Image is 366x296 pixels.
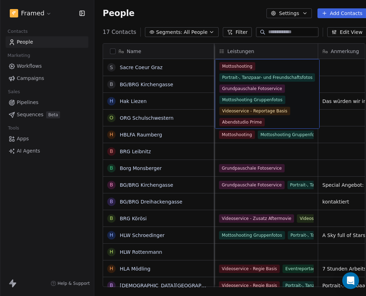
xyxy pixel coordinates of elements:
span: Tools [5,123,22,133]
a: People [6,36,88,48]
span: Beta [46,111,60,118]
span: Pipelines [17,99,38,106]
a: Pipelines [6,97,88,108]
div: H [110,248,114,256]
a: BG/BRG Dreihackengasse [120,199,182,205]
span: 17 Contacts [103,28,136,36]
span: Sales [5,87,23,97]
span: Anmerkung [331,48,359,55]
div: grid [103,59,214,287]
span: Mottoshooting [219,131,255,139]
a: Help & Support [51,281,90,286]
a: HLW Rottenmann [120,249,162,255]
span: Sequences [17,111,43,118]
span: Grundpauschale Fotoservice [219,84,285,93]
a: SequencesBeta [6,109,88,120]
span: Apps [17,135,29,142]
span: AI Agents [17,147,40,155]
div: Name [103,44,214,59]
span: Help & Support [58,281,90,286]
span: Name [127,48,141,55]
button: Filter [223,27,252,37]
span: Videoservice - Regie Basis [219,281,280,290]
button: Framed [8,7,53,19]
div: B [110,148,113,155]
span: Eventreportage [283,265,321,273]
span: Marketing [5,50,33,61]
a: Apps [6,133,88,145]
button: Settings [266,8,312,18]
a: BRG Körösi [120,216,147,221]
div: B [110,198,113,205]
div: B [110,164,113,172]
a: Campaigns [6,73,88,84]
div: H [110,265,114,272]
div: H [110,131,114,138]
a: BRG Leibnitz [120,149,151,154]
span: Portrait-, Tanzpaar- und Freundschaftsfotos [219,73,315,82]
a: Hak Liezen [120,98,147,104]
div: B [110,215,113,222]
div: B [110,81,113,88]
span: Mottoshooting Gruppenfotos [219,96,285,104]
span: Framed [21,9,44,18]
span: Leistungen [227,48,254,55]
div: B [110,181,113,188]
span: Contacts [5,26,31,37]
a: HLA Mödling [120,266,151,272]
span: People [17,38,33,46]
a: Workflows [6,60,88,72]
a: HBLFA Raumberg [120,132,162,138]
span: Segments: [156,29,182,36]
div: Leistungen [215,44,318,59]
a: Borg Monsberger [120,165,162,171]
a: ORG Schulschwestern [120,115,174,121]
a: AI Agents [6,145,88,157]
span: All People [184,29,207,36]
span: Videoservice - Regie Basis [219,265,280,273]
a: [DEMOGRAPHIC_DATA][GEOGRAPHIC_DATA] [120,283,227,288]
span: Videoservice - Zusatz Aftermovie [219,214,294,223]
span: Abendstudio Prime [219,118,265,126]
span: Mottoshooting Gruppenfotos [258,131,324,139]
div: B [110,282,113,289]
a: BG/BRG Kirchengasse [120,82,173,87]
span: Mottoshooting [219,62,255,71]
img: framed_logo_2.jpg [10,9,18,17]
div: S [110,64,113,71]
a: HLW Schroedinger [120,232,164,238]
div: H [110,231,114,239]
div: H [110,97,114,105]
span: Videoservice - Prime [297,214,346,223]
div: O [109,114,113,121]
span: Campaigns [17,75,44,82]
span: People [103,8,134,18]
span: Workflows [17,62,42,70]
span: Mottoshooting Gruppenfotos [219,231,285,239]
a: BG/BRG Kirchengasse [120,182,173,188]
div: Open Intercom Messenger [342,272,359,289]
a: Sacre Coeur Graz [120,65,162,70]
span: Grundpauschale Fotoservice [219,181,285,189]
span: Videoservice - Reportage Basis [219,107,290,115]
span: Grundpauschale Fotoservice [219,164,285,172]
